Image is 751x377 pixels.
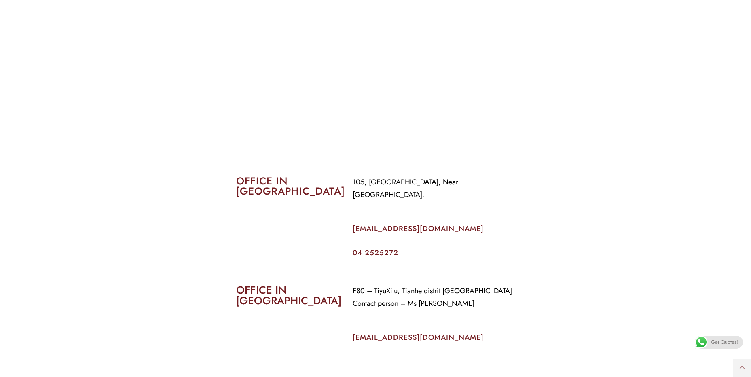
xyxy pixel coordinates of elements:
span: Get Quotes! [711,336,738,349]
p: F80 – TiyuXilu, Tianhe distrit [GEOGRAPHIC_DATA] Contact person – Ms [PERSON_NAME] [353,285,515,310]
a: [EMAIL_ADDRESS][DOMAIN_NAME] [353,223,484,234]
a: [EMAIL_ADDRESS][DOMAIN_NAME] [353,332,484,343]
h2: OFFICE IN [GEOGRAPHIC_DATA] [236,176,341,196]
a: 04 2525272 [353,248,398,258]
p: 105, [GEOGRAPHIC_DATA], Near [GEOGRAPHIC_DATA]. [353,176,515,201]
h2: OFFICE IN [GEOGRAPHIC_DATA] [236,285,341,306]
